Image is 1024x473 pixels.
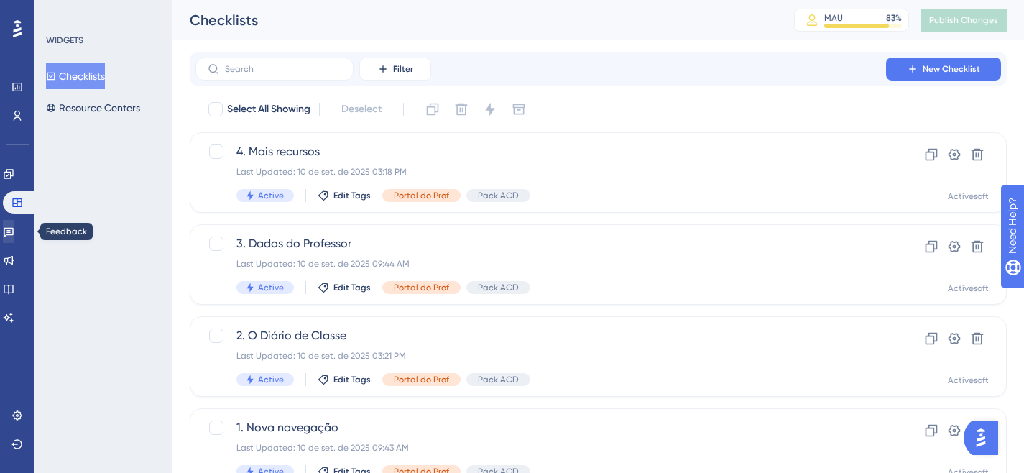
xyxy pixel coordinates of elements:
[948,190,989,202] div: Activesoft
[236,327,845,344] span: 2. O Diário de Classe
[921,9,1007,32] button: Publish Changes
[190,10,758,30] div: Checklists
[236,258,845,270] div: Last Updated: 10 de set. de 2025 09:44 AM
[318,282,371,293] button: Edit Tags
[478,282,519,293] span: Pack ACD
[394,374,449,385] span: Portal do Prof
[948,283,989,294] div: Activesoft
[886,58,1001,81] button: New Checklist
[923,63,980,75] span: New Checklist
[34,4,90,21] span: Need Help?
[394,190,449,201] span: Portal do Prof
[328,96,395,122] button: Deselect
[236,350,845,362] div: Last Updated: 10 de set. de 2025 03:21 PM
[46,95,140,121] button: Resource Centers
[225,64,341,74] input: Search
[394,282,449,293] span: Portal do Prof
[318,190,371,201] button: Edit Tags
[227,101,310,118] span: Select All Showing
[359,58,431,81] button: Filter
[46,63,105,89] button: Checklists
[341,101,382,118] span: Deselect
[236,235,845,252] span: 3. Dados do Professor
[964,416,1007,459] iframe: UserGuiding AI Assistant Launcher
[478,190,519,201] span: Pack ACD
[236,419,845,436] span: 1. Nova navegação
[333,190,371,201] span: Edit Tags
[333,282,371,293] span: Edit Tags
[478,374,519,385] span: Pack ACD
[393,63,413,75] span: Filter
[258,190,284,201] span: Active
[824,12,843,24] div: MAU
[46,35,83,46] div: WIDGETS
[236,442,845,454] div: Last Updated: 10 de set. de 2025 09:43 AM
[333,374,371,385] span: Edit Tags
[929,14,998,26] span: Publish Changes
[948,375,989,386] div: Activesoft
[258,282,284,293] span: Active
[258,374,284,385] span: Active
[236,166,845,178] div: Last Updated: 10 de set. de 2025 03:18 PM
[886,12,902,24] div: 83 %
[318,374,371,385] button: Edit Tags
[236,143,845,160] span: 4. Mais recursos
